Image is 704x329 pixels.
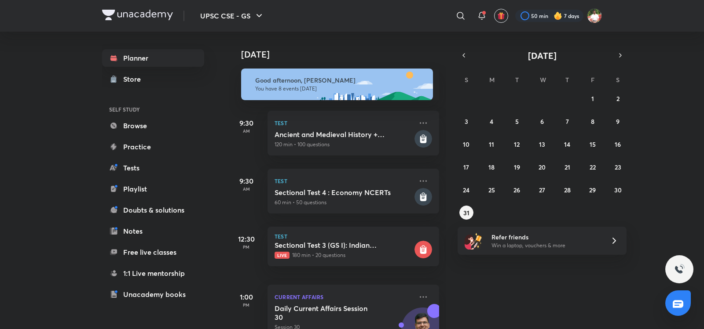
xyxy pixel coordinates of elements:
[515,76,519,84] abbr: Tuesday
[586,183,600,197] button: August 29, 2025
[489,140,494,148] abbr: August 11, 2025
[564,140,570,148] abbr: August 14, 2025
[560,183,574,197] button: August 28, 2025
[535,137,549,151] button: August 13, 2025
[459,160,473,174] button: August 17, 2025
[539,163,546,171] abbr: August 20, 2025
[539,186,545,194] abbr: August 27, 2025
[590,163,596,171] abbr: August 22, 2025
[564,186,571,194] abbr: August 28, 2025
[591,94,594,103] abbr: August 1, 2025
[275,199,413,206] p: 60 min • 50 questions
[535,114,549,128] button: August 6, 2025
[488,163,495,171] abbr: August 18, 2025
[565,76,569,84] abbr: Thursday
[616,117,620,126] abbr: August 9, 2025
[591,117,594,126] abbr: August 8, 2025
[616,94,620,103] abbr: August 2, 2025
[514,163,520,171] abbr: August 19, 2025
[590,140,596,148] abbr: August 15, 2025
[514,140,520,148] abbr: August 12, 2025
[497,12,505,20] img: avatar
[463,186,469,194] abbr: August 24, 2025
[528,50,557,61] span: [DATE]
[615,140,621,148] abbr: August 16, 2025
[611,91,625,105] button: August 2, 2025
[102,264,204,282] a: 1:1 Live mentorship
[275,118,413,128] p: Test
[102,286,204,303] a: Unacademy books
[102,117,204,134] a: Browse
[560,114,574,128] button: August 7, 2025
[515,117,519,126] abbr: August 5, 2025
[102,10,173,22] a: Company Logo
[674,264,685,275] img: ttu
[614,186,622,194] abbr: August 30, 2025
[463,140,469,148] abbr: August 10, 2025
[491,242,600,249] p: Win a laptop, vouchers & more
[491,232,600,242] h6: Refer friends
[275,292,413,302] p: Current Affairs
[611,183,625,197] button: August 30, 2025
[560,160,574,174] button: August 21, 2025
[195,7,270,25] button: UPSC CSE - GS
[229,186,264,192] p: AM
[484,137,499,151] button: August 11, 2025
[241,49,448,60] h4: [DATE]
[510,160,524,174] button: August 19, 2025
[560,137,574,151] button: August 14, 2025
[591,76,594,84] abbr: Friday
[275,234,432,239] p: Test
[102,10,173,20] img: Company Logo
[539,140,545,148] abbr: August 13, 2025
[611,160,625,174] button: August 23, 2025
[229,234,264,244] h5: 12:30
[513,186,520,194] abbr: August 26, 2025
[484,160,499,174] button: August 18, 2025
[102,70,204,88] a: Store
[459,137,473,151] button: August 10, 2025
[275,176,413,186] p: Test
[463,209,469,217] abbr: August 31, 2025
[554,11,562,20] img: streak
[489,76,495,84] abbr: Monday
[229,302,264,307] p: PM
[255,85,425,92] p: You have 8 events [DATE]
[586,114,600,128] button: August 8, 2025
[587,8,602,23] img: Shashank Soni
[566,117,569,126] abbr: August 7, 2025
[484,183,499,197] button: August 25, 2025
[586,137,600,151] button: August 15, 2025
[275,252,290,259] span: Live
[535,160,549,174] button: August 20, 2025
[616,76,620,84] abbr: Saturday
[615,163,621,171] abbr: August 23, 2025
[510,183,524,197] button: August 26, 2025
[229,244,264,249] p: PM
[484,114,499,128] button: August 4, 2025
[229,292,264,302] h5: 1:00
[540,76,546,84] abbr: Wednesday
[465,232,482,249] img: referral
[463,163,469,171] abbr: August 17, 2025
[510,114,524,128] button: August 5, 2025
[275,130,413,139] h5: Ancient and Medieval History + Current Affairs
[611,114,625,128] button: August 9, 2025
[540,117,544,126] abbr: August 6, 2025
[102,180,204,198] a: Playlist
[589,186,596,194] abbr: August 29, 2025
[488,186,495,194] abbr: August 25, 2025
[102,222,204,240] a: Notes
[102,138,204,155] a: Practice
[102,159,204,177] a: Tests
[470,49,614,61] button: [DATE]
[565,163,570,171] abbr: August 21, 2025
[229,128,264,134] p: AM
[255,76,425,84] h6: Good afternoon, [PERSON_NAME]
[465,76,468,84] abbr: Sunday
[510,137,524,151] button: August 12, 2025
[229,118,264,128] h5: 9:30
[275,141,413,148] p: 120 min • 100 questions
[586,91,600,105] button: August 1, 2025
[275,251,413,259] p: 180 min • 20 questions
